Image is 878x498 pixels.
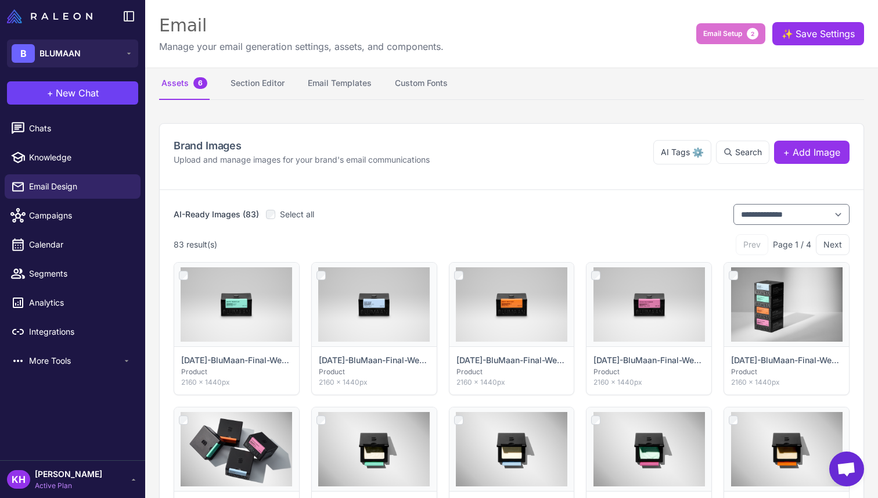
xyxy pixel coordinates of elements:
button: Assets6 [159,67,210,100]
p: Manage your email generation settings, assets, and components. [159,40,444,53]
p: [DATE]-BluMaan-Final-Web-0005 [731,354,842,367]
button: Prev [736,234,768,255]
p: [DATE]-BluMaan-Final-Web-0002 [319,354,430,367]
span: Chats [29,122,131,135]
p: Product [181,367,292,377]
p: Product [319,367,430,377]
p: 2160 × 1440px [319,377,430,388]
div: 83 result(s) [174,238,217,251]
a: Calendar [5,232,141,257]
a: Chats [5,116,141,141]
a: Knowledge [5,145,141,170]
a: Integrations [5,320,141,344]
button: Section Editor [228,67,287,100]
label: Select all [266,208,314,221]
p: [DATE]-BluMaan-Final-Web-0003 [456,354,567,367]
h3: AI-Ready Images (83) [174,208,259,221]
span: + [47,86,53,100]
span: Search [735,146,762,159]
div: Email [159,14,444,37]
span: + Add Image [783,145,840,159]
button: BBLUMAAN [7,40,138,67]
a: Campaigns [5,203,141,228]
span: Active Plan [35,481,102,491]
span: 2 [747,28,758,40]
button: +New Chat [7,81,138,105]
p: Product [456,367,567,377]
p: Upload and manage images for your brand's email communications [174,153,430,166]
div: B [12,44,35,63]
a: Email Design [5,174,141,199]
p: 2160 × 1440px [731,377,842,388]
span: Campaigns [29,209,131,222]
p: [DATE]-BluMaan-Final-Web-0004 [593,354,704,367]
p: 2160 × 1440px [456,377,567,388]
a: Segments [5,261,141,286]
span: Email Design [29,180,131,193]
button: Custom Fonts [393,67,450,100]
button: + Add Image [774,141,850,164]
h2: Brand Images [174,138,430,153]
span: Segments [29,267,131,280]
span: ✨ [782,27,791,36]
p: Product [593,367,704,377]
span: BLUMAAN [39,47,81,60]
img: Raleon Logo [7,9,92,23]
a: Analytics [5,291,141,315]
button: ✨Save Settings [772,22,864,45]
span: Page 1 / 4 [773,238,811,251]
span: AI Tags [661,146,690,159]
a: Open chat [829,452,864,486]
span: Analytics [29,296,131,309]
div: KH [7,470,30,489]
span: Calendar [29,238,131,251]
span: 6 [193,77,207,89]
button: Email Setup2 [696,23,765,44]
button: Next [816,234,850,255]
span: More Tools [29,354,122,367]
span: Email Setup [703,28,742,39]
span: Integrations [29,325,131,338]
button: Search [716,141,769,164]
button: Email Templates [305,67,374,100]
input: Select all [266,210,275,219]
p: [DATE]-BluMaan-Final-Web-0001 [181,354,292,367]
p: Product [731,367,842,377]
button: AI Tags⚙️ [653,140,711,164]
span: New Chat [56,86,99,100]
span: ⚙️ [692,145,704,159]
p: 2160 × 1440px [181,377,292,388]
p: 2160 × 1440px [593,377,704,388]
span: [PERSON_NAME] [35,468,102,481]
span: Knowledge [29,151,131,164]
